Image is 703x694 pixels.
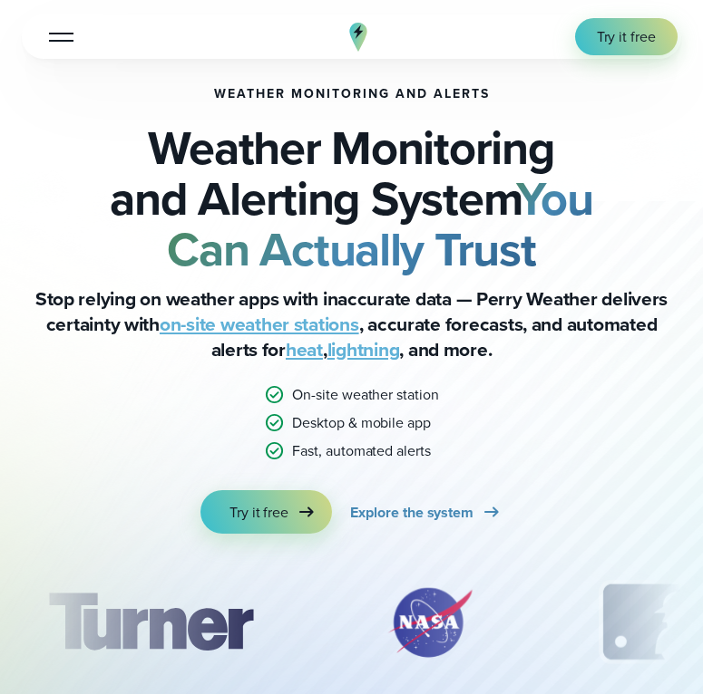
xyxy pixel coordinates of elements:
p: Desktop & mobile app [292,412,431,433]
a: heat [286,335,323,363]
a: on-site weather stations [160,310,359,338]
div: 2 of 12 [366,577,493,668]
div: slideshow [22,577,681,677]
span: Try it free [597,26,656,47]
span: Explore the system [350,502,474,523]
p: On-site weather station [292,384,439,405]
div: 1 of 12 [22,577,279,668]
a: Explore the system [350,490,503,534]
h2: Weather Monitoring and Alerting System [22,123,681,275]
a: lightning [327,335,400,363]
strong: You Can Actually Trust [167,164,592,284]
a: Try it free [200,490,332,534]
img: Turner-Construction_1.svg [22,577,279,668]
h1: Weather Monitoring and Alerts [214,87,490,101]
p: Fast, automated alerts [292,440,431,461]
img: NASA.svg [366,577,493,668]
p: Stop relying on weather apps with inaccurate data — Perry Weather delivers certainty with , accur... [22,286,681,362]
a: Try it free [575,18,678,55]
span: Try it free [229,502,288,523]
